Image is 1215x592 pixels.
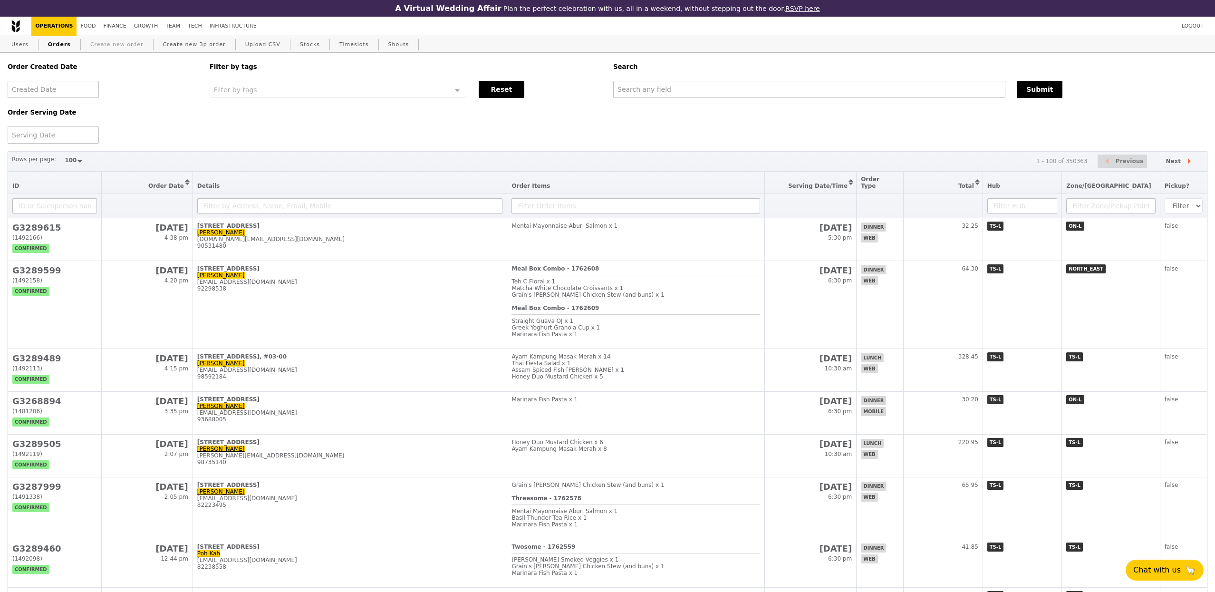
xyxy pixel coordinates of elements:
h2: [DATE] [106,396,188,406]
a: Create new 3p order [159,36,230,53]
span: Grain's [PERSON_NAME] Chicken Stew (and buns) x 1 [511,563,664,570]
span: 328.45 [958,353,978,360]
span: mobile [861,407,886,416]
button: Previous [1098,155,1147,168]
span: 2:07 pm [164,451,188,457]
span: ON-L [1066,222,1084,231]
a: [PERSON_NAME] [197,488,245,495]
span: 30.20 [962,396,978,403]
button: Next [1157,155,1203,168]
a: Growth [130,17,162,36]
span: TS-L [1066,481,1083,490]
div: [PERSON_NAME][EMAIL_ADDRESS][DOMAIN_NAME] [197,452,503,459]
span: 64.30 [962,265,978,272]
h2: [DATE] [769,265,852,275]
a: Logout [1178,17,1207,36]
input: Search any field [613,81,1005,98]
a: Finance [100,17,130,36]
input: Serving Date [8,126,99,144]
h2: G3289505 [12,439,97,449]
a: Operations [31,17,77,36]
span: lunch [861,439,884,448]
span: Grain's [PERSON_NAME] Chicken Stew (and buns) x 1 [511,291,664,298]
div: [EMAIL_ADDRESS][DOMAIN_NAME] [197,279,503,285]
h2: [DATE] [769,439,852,449]
span: 10:30 am [825,451,852,457]
span: 32.25 [962,223,978,229]
span: dinner [861,482,886,491]
div: (1481206) [12,408,97,415]
span: Basil Thunder Tea Rice x 1 [511,514,587,521]
div: [EMAIL_ADDRESS][DOMAIN_NAME] [197,409,503,416]
span: 5:30 pm [828,234,852,241]
span: TS-L [1066,543,1083,552]
span: dinner [861,265,886,274]
span: TS-L [987,264,1004,273]
h2: [DATE] [769,543,852,553]
span: dinner [861,543,886,553]
h2: G3287999 [12,482,97,492]
input: Filter by Address, Name, Email, Mobile [197,198,503,214]
div: [EMAIL_ADDRESS][DOMAIN_NAME] [197,557,503,563]
span: dinner [861,396,886,405]
a: [PERSON_NAME] [197,229,245,236]
span: Marinara Fish Pasta x 1 [511,521,578,528]
input: ID or Salesperson name [12,198,97,214]
span: 220.95 [958,439,978,446]
a: Users [8,36,32,53]
div: Thai Fiesta Salad x 1 [511,360,760,367]
div: Ayam Kampung Masak Merah x 8 [511,446,760,452]
input: Filter Zone/Pickup Point [1066,198,1156,214]
a: Tech [184,17,206,36]
span: TS-L [1066,438,1083,447]
div: (1491338) [12,494,97,500]
span: 4:38 pm [164,234,188,241]
span: confirmed [12,244,49,253]
h5: Search [613,63,1207,70]
h2: [DATE] [106,265,188,275]
label: Rows per page: [12,155,56,164]
input: Created Date [8,81,99,98]
h2: G3289599 [12,265,97,275]
h3: A Virtual Wedding Affair [395,4,501,13]
div: (1492119) [12,451,97,457]
input: Filter Hub [987,198,1057,214]
h2: [DATE] [106,439,188,449]
h2: G3289460 [12,543,97,553]
div: [STREET_ADDRESS] [197,265,503,272]
a: [PERSON_NAME] [197,446,245,452]
a: [PERSON_NAME] [197,272,245,279]
b: Twosome - 1762559 [511,543,575,550]
span: false [1165,396,1178,403]
div: Grain's [PERSON_NAME] Chicken Stew (and buns) x 1 [511,482,760,488]
span: 2:05 pm [164,494,188,500]
div: [STREET_ADDRESS] [197,543,503,550]
div: [DOMAIN_NAME][EMAIL_ADDRESS][DOMAIN_NAME] [197,236,503,243]
span: dinner [861,223,886,232]
div: [STREET_ADDRESS] [197,223,503,229]
button: Reset [479,81,524,98]
h5: Order Serving Date [8,109,198,116]
span: Pickup? [1165,183,1189,189]
span: 6:30 pm [828,277,852,284]
b: Meal Box Combo - 1762609 [511,305,599,311]
span: 41.85 [962,543,978,550]
span: TS-L [987,481,1004,490]
span: Filter by tags [214,85,257,94]
div: 92298538 [197,285,503,292]
b: Meal Box Combo - 1762608 [511,265,599,272]
span: web [861,233,877,243]
div: [STREET_ADDRESS], #03-00 [197,353,503,360]
span: Previous [1116,155,1144,167]
span: Teh C Floral x 1 [511,278,555,285]
h2: [DATE] [106,543,188,553]
a: Team [162,17,184,36]
span: [PERSON_NAME] Smoked Veggies x 1 [511,556,618,563]
div: Marinara Fish Pasta x 1 [511,396,760,403]
div: [EMAIL_ADDRESS][DOMAIN_NAME] [197,495,503,502]
h2: [DATE] [106,223,188,233]
div: Assam Spiced Fish [PERSON_NAME] x 1 [511,367,760,373]
a: RSVP here [785,5,820,12]
span: Marinara Fish Pasta x 1 [511,570,578,576]
a: Poh Kah [197,550,220,557]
